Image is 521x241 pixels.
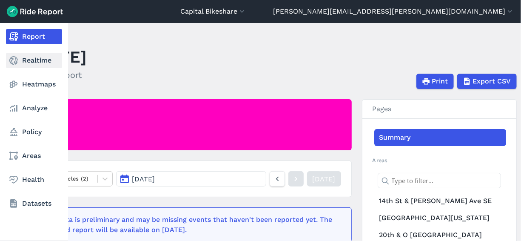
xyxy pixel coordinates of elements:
div: This data is preliminary and may be missing events that haven't been reported yet. The finalized ... [43,215,336,235]
a: Realtime [6,53,62,68]
h3: Pages [362,100,516,119]
a: Report [6,29,62,44]
a: Health [6,172,62,187]
button: Capital Bikeshare [180,6,246,17]
a: Summary [374,129,506,146]
a: Analyze [6,100,62,116]
a: Datasets [6,196,62,211]
button: [PERSON_NAME][EMAIL_ADDRESS][PERSON_NAME][DOMAIN_NAME] [273,6,514,17]
span: Export CSV [473,76,511,86]
button: Print [416,74,454,89]
a: Heatmaps [6,77,62,92]
input: Type to filter... [378,173,501,188]
a: [DATE] [307,171,341,186]
img: Ride Report [7,6,63,17]
a: Policy [6,124,62,140]
button: [DATE] [116,171,266,186]
a: [GEOGRAPHIC_DATA][US_STATE] [374,209,506,227]
a: 14th St & [PERSON_NAME] Ave SE [374,192,506,209]
h2: Areas [373,156,506,164]
a: Areas [6,148,62,164]
button: Export CSV [457,74,517,89]
span: Print [432,76,448,86]
span: [DATE] [132,175,155,183]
